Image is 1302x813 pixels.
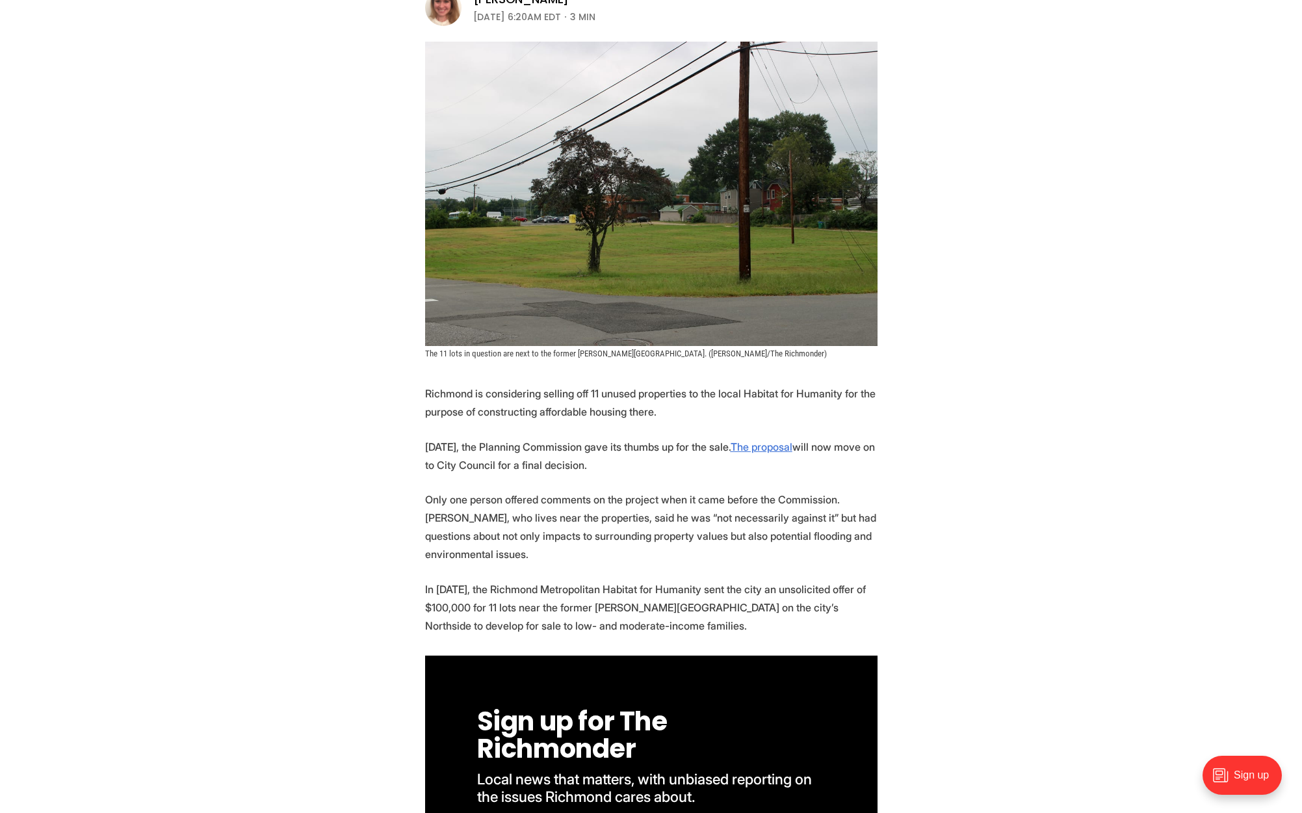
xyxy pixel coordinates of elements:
p: [DATE], the Planning Commission gave its thumbs up for the sale. will now move on to City Council... [425,438,878,474]
iframe: portal-trigger [1191,749,1302,813]
p: Richmond is considering selling off 11 unused properties to the local Habitat for Humanity for th... [425,384,878,421]
span: Local news that matters, with unbiased reporting on the issues Richmond cares about. [477,770,815,805]
span: Sign up for The Richmonder [477,703,673,767]
span: The 11 lots in question are next to the former [PERSON_NAME][GEOGRAPHIC_DATA]. ([PERSON_NAME]/The... [425,349,827,358]
a: The proposal [731,440,792,453]
p: Only one person offered comments on the project when it came before the Commission. [PERSON_NAME]... [425,490,878,563]
p: In [DATE], the Richmond Metropolitan Habitat for Humanity sent the city an unsolicited offer of $... [425,580,878,635]
img: Local Habitat for Humanity asks to buy 11 city properties in Northside to build affordable homes [425,42,878,346]
time: [DATE] 6:20AM EDT [473,9,561,25]
span: 3 min [570,9,595,25]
